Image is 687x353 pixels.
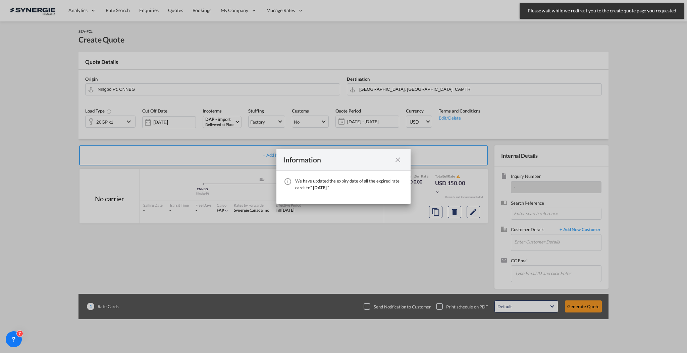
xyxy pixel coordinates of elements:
[284,178,292,186] md-icon: icon-information-outline
[310,185,329,190] span: " [DATE] "
[526,7,678,14] span: Please wait while we redirect you to the create quote page you requested
[394,156,402,164] md-icon: icon-close fg-AAA8AD cursor
[276,149,411,204] md-dialog: We have ...
[283,155,392,164] div: Information
[295,178,404,191] div: We have updated the expiry date of all the expired rate cards to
